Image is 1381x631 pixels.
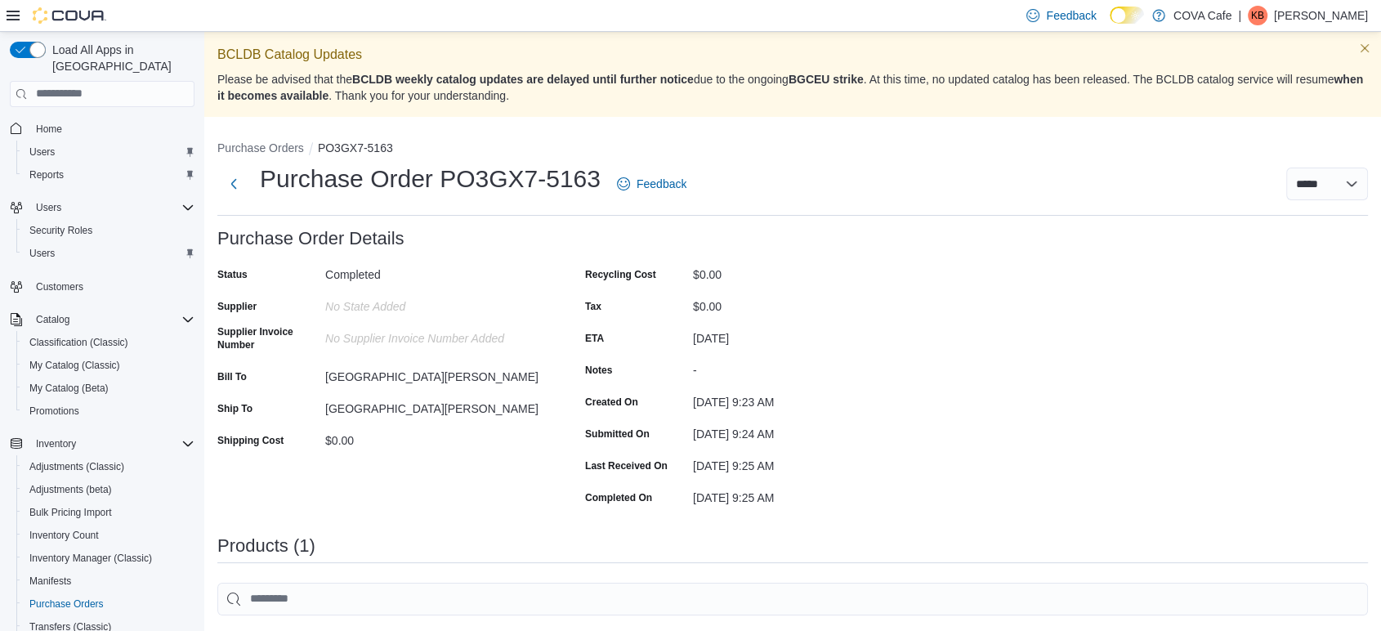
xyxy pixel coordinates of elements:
span: Inventory Count [29,529,99,542]
label: Last Received On [585,459,668,472]
span: Purchase Orders [23,594,194,614]
button: Adjustments (Classic) [16,455,201,478]
button: Next [217,168,250,200]
button: Inventory [3,432,201,455]
span: Inventory [36,437,76,450]
button: Bulk Pricing Import [16,501,201,524]
span: Inventory Count [23,526,194,545]
span: KB [1251,6,1264,25]
span: Manifests [23,571,194,591]
span: Security Roles [23,221,194,240]
label: ETA [585,332,604,345]
div: Completed [325,262,544,281]
nav: An example of EuiBreadcrumbs [217,140,1368,159]
a: My Catalog (Beta) [23,378,115,398]
a: Manifests [23,571,78,591]
span: Adjustments (beta) [29,483,112,496]
a: Reports [23,165,70,185]
p: BCLDB Catalog Updates [217,45,1368,65]
span: Adjustments (beta) [23,480,194,499]
span: Classification (Classic) [29,336,128,349]
label: Status [217,268,248,281]
button: Security Roles [16,219,201,242]
div: [DATE] [693,325,912,345]
label: Bill To [217,370,247,383]
button: Dismiss this callout [1355,38,1374,58]
span: Adjustments (Classic) [23,457,194,477]
button: Users [16,141,201,163]
span: Reports [29,168,64,181]
label: Supplier [217,300,257,313]
span: My Catalog (Beta) [29,382,109,395]
a: Adjustments (beta) [23,480,118,499]
span: Security Roles [29,224,92,237]
button: Purchase Orders [16,593,201,615]
span: Inventory Manager (Classic) [23,548,194,568]
div: [DATE] 9:24 AM [693,421,912,441]
a: Inventory Count [23,526,105,545]
a: Feedback [610,168,693,200]
p: COVA Cafe [1173,6,1231,25]
span: Users [36,201,61,214]
a: Adjustments (Classic) [23,457,131,477]
div: [GEOGRAPHIC_DATA][PERSON_NAME] [325,364,544,383]
a: Home [29,119,69,139]
label: Shipping Cost [217,434,284,447]
label: Ship To [217,402,253,415]
a: Users [23,244,61,263]
span: Customers [29,276,194,297]
label: Recycling Cost [585,268,656,281]
span: Customers [36,280,83,293]
label: Tax [585,300,601,313]
div: $0.00 [693,262,912,281]
strong: when it becomes available [217,73,1363,102]
a: Users [23,142,61,162]
span: My Catalog (Classic) [23,356,194,375]
span: Bulk Pricing Import [23,503,194,522]
button: Users [29,198,68,217]
img: Cova [33,7,106,24]
p: Please be advised that the due to the ongoing . At this time, no updated catalog has been release... [217,71,1368,104]
div: [DATE] 9:23 AM [693,389,912,409]
div: No State added [325,293,544,313]
a: Purchase Orders [23,594,110,614]
strong: BCLDB weekly catalog updates are delayed until further notice [352,73,694,86]
div: - [693,357,912,377]
span: My Catalog (Beta) [23,378,194,398]
span: Users [23,142,194,162]
span: Promotions [29,405,79,418]
span: Purchase Orders [29,597,104,611]
span: Users [29,247,55,260]
span: Users [29,198,194,217]
label: Completed On [585,491,652,504]
button: Inventory [29,434,83,454]
h3: Products (1) [217,536,315,556]
div: [GEOGRAPHIC_DATA][PERSON_NAME] [325,396,544,415]
div: $0.00 [325,427,544,447]
button: Catalog [29,310,76,329]
button: Home [3,117,201,141]
button: Inventory Manager (Classic) [16,547,201,570]
p: [PERSON_NAME] [1274,6,1368,25]
button: Purchase Orders [217,141,304,154]
span: Load All Apps in [GEOGRAPHIC_DATA] [46,42,194,74]
label: Created On [585,396,638,409]
button: Reports [16,163,201,186]
button: PO3GX7-5163 [318,141,393,154]
a: Customers [29,277,90,297]
a: Promotions [23,401,86,421]
strong: BGCEU strike [789,73,864,86]
button: Inventory Count [16,524,201,547]
span: Home [29,119,194,139]
div: [DATE] 9:25 AM [693,485,912,504]
button: My Catalog (Beta) [16,377,201,400]
button: Manifests [16,570,201,593]
span: Feedback [1046,7,1096,24]
span: Users [29,145,55,159]
button: Customers [3,275,201,298]
h1: Purchase Order PO3GX7-5163 [260,163,601,195]
a: Inventory Manager (Classic) [23,548,159,568]
label: Supplier Invoice Number [217,325,319,351]
button: Users [16,242,201,265]
div: Kenneth B [1248,6,1267,25]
